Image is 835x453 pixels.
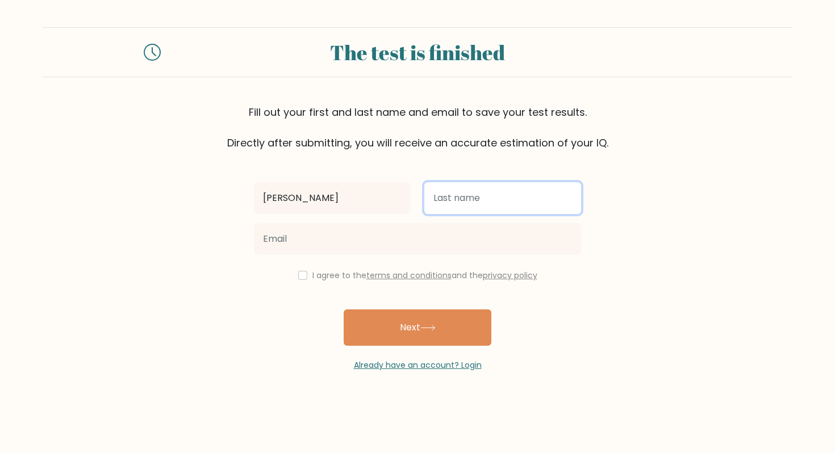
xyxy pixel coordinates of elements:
[483,270,537,281] a: privacy policy
[354,359,482,371] a: Already have an account? Login
[366,270,452,281] a: terms and conditions
[43,104,792,150] div: Fill out your first and last name and email to save your test results. Directly after submitting,...
[312,270,537,281] label: I agree to the and the
[254,182,411,214] input: First name
[344,309,491,346] button: Next
[424,182,581,214] input: Last name
[174,37,661,68] div: The test is finished
[254,223,581,255] input: Email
